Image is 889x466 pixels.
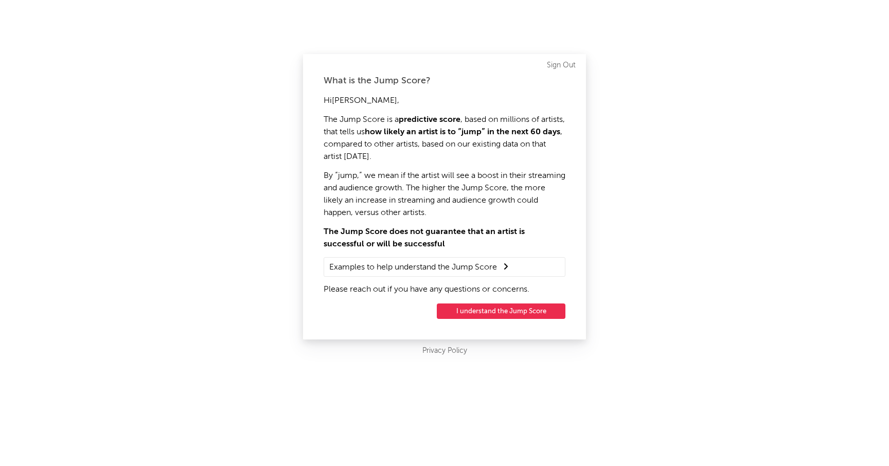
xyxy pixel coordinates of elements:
button: I understand the Jump Score [437,303,565,319]
a: Sign Out [547,59,576,71]
summary: Examples to help understand the Jump Score [329,260,560,274]
strong: how likely an artist is to “jump” in the next 60 days [365,128,560,136]
strong: predictive score [399,116,460,124]
a: Privacy Policy [422,345,467,357]
p: Please reach out if you have any questions or concerns. [324,283,565,296]
p: Hi [PERSON_NAME] , [324,95,565,107]
p: By “jump,” we mean if the artist will see a boost in their streaming and audience growth. The hig... [324,170,565,219]
strong: The Jump Score does not guarantee that an artist is successful or will be successful [324,228,525,248]
div: What is the Jump Score? [324,75,565,87]
p: The Jump Score is a , based on millions of artists, that tells us , compared to other artists, ba... [324,114,565,163]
